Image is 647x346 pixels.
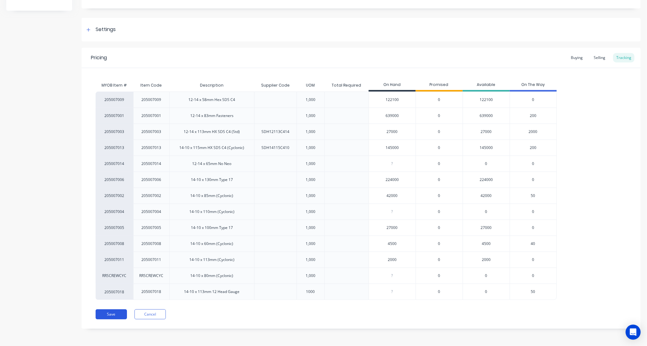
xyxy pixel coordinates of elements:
[142,177,161,183] div: 205007006
[96,309,127,319] button: Save
[195,77,229,93] div: Description
[191,273,234,279] div: 14-10 x 80mm (Cyclonic)
[96,156,133,172] div: 205007014
[96,92,133,108] div: 205007009
[180,145,245,151] div: 14-10 x 115mm HX SDS C4 (Cyclonic)
[142,113,161,119] div: 205007001
[438,161,440,167] span: 0
[142,225,161,231] div: 205007005
[463,124,510,140] div: 27000
[306,97,315,103] div: 1,000
[369,108,416,124] div: 639000
[96,284,133,300] div: 205007018
[369,92,416,108] div: 122100
[191,177,233,183] div: 14-10 x 130mm Type 17
[261,129,289,135] div: SDH12113C414
[306,177,315,183] div: 1,000
[306,225,315,231] div: 1,000
[96,172,133,188] div: 205007006
[532,257,534,263] span: 0
[91,54,107,61] div: Pricing
[463,204,510,220] div: 0
[626,325,641,340] div: Open Intercom Messenger
[438,97,440,103] span: 0
[438,129,440,135] span: 0
[190,113,234,119] div: 12-14 x 83mm Fasteners
[463,156,510,172] div: 0
[261,145,289,151] div: SDH14115C410
[301,77,320,93] div: UOM
[189,97,235,103] div: 12-14 x 58mm Hex SDS C4
[530,145,536,151] span: 200
[369,284,416,300] div: ?
[96,124,133,140] div: 205007003
[532,225,534,231] span: 0
[438,289,440,295] span: 0
[96,108,133,124] div: 205007001
[369,220,416,236] div: 27000
[463,172,510,188] div: 224000
[306,193,315,199] div: 1,000
[139,273,164,279] div: RRSCREWCYC
[529,129,538,135] span: 2000
[142,289,161,295] div: 205007018
[306,209,315,215] div: 1,000
[256,77,295,93] div: Supplier Code
[96,220,133,236] div: 205007005
[327,77,366,93] div: Total Required
[463,268,510,284] div: 0
[369,172,416,188] div: 224000
[438,241,440,247] span: 0
[463,236,510,252] div: 4500
[463,220,510,236] div: 27000
[142,257,161,263] div: 205007011
[184,129,240,135] div: 12-14 x 113mm HX SDS C4 (Std)
[134,309,166,319] button: Cancel
[463,108,510,124] div: 639000
[416,79,463,92] div: Promised
[142,241,161,247] div: 205007008
[532,177,534,183] span: 0
[306,289,315,295] div: 1000
[306,129,315,135] div: 1,000
[306,161,315,167] div: 1,000
[369,79,416,92] div: On Hand
[438,193,440,199] span: 0
[306,257,315,263] div: 1,000
[369,156,416,172] div: ?
[142,97,161,103] div: 205007009
[191,193,234,199] div: 14-10 x 85mm (Cyclonic)
[306,145,315,151] div: 1,000
[96,236,133,252] div: 205007008
[191,241,234,247] div: 14-10 x 60mm (Cyclonic)
[591,53,608,62] div: Selling
[192,161,232,167] div: 12-14 x 65mm No Neo
[438,225,440,231] span: 0
[463,252,510,268] div: 2000
[369,124,416,140] div: 27000
[142,161,161,167] div: 205007014
[306,113,315,119] div: 1,000
[463,188,510,204] div: 42000
[96,79,133,92] div: MYOB Item #
[306,241,315,247] div: 1,000
[463,284,510,300] div: 0
[96,26,116,34] div: Settings
[306,273,315,279] div: 1,000
[613,53,634,62] div: Tracking
[530,113,536,119] span: 200
[438,177,440,183] span: 0
[191,225,233,231] div: 14-10 x 100mm Type 17
[142,129,161,135] div: 205007003
[463,79,510,92] div: Available
[438,257,440,263] span: 0
[438,209,440,215] span: 0
[510,79,557,92] div: On The Way
[532,97,534,103] span: 0
[531,241,535,247] span: 40
[96,252,133,268] div: 205007011
[96,188,133,204] div: 205007002
[96,204,133,220] div: 205007004
[184,289,240,295] div: 14-10 x 113mm 12 Head Gauge
[438,113,440,119] span: 0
